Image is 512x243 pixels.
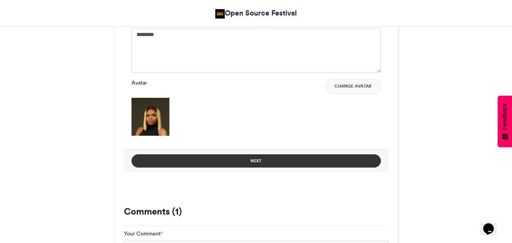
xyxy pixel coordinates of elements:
[215,9,225,19] img: Open Source Community Africa
[498,96,512,147] button: Feedback - Show survey
[124,207,388,216] h3: Comments (1)
[480,213,504,235] iframe: chat widget
[132,154,381,168] button: Next
[325,79,381,94] button: Change Avatar
[132,98,169,136] img: 1755082225.163-b2dcae4267c1926e4edbba7f5065fdc4d8f11412.png
[132,79,147,87] label: Avatar
[501,103,508,130] span: Feedback
[124,230,163,238] label: Your Comment
[215,8,297,19] a: Open Source Festival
